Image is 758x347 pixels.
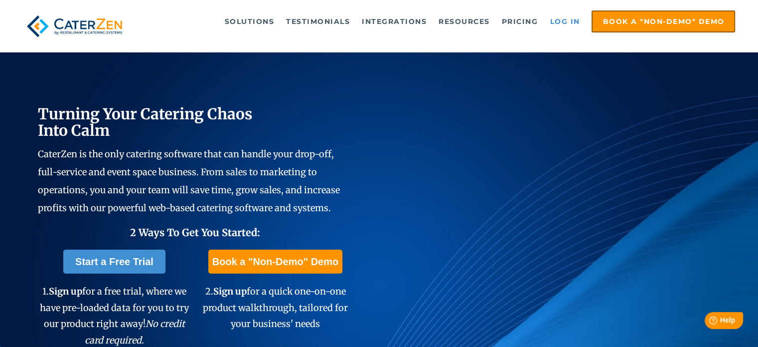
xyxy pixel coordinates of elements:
[85,318,185,346] em: No credit card required.
[63,250,165,274] a: Start a Free Trial
[669,308,747,336] iframe: Help widget launcher
[545,11,585,31] a: Log in
[145,10,735,32] div: Navigation Menu
[220,11,280,31] a: Solutions
[38,148,340,214] span: CaterZen is the only catering software that can handle your drop-off, full-service and event spac...
[434,11,495,31] a: Resources
[130,226,260,239] span: 2 Ways To Get You Started:
[49,286,82,297] span: Sign up
[203,286,348,330] span: 2. for a quick one-on-one product walkthrough, tailored for your business' needs
[497,11,543,31] a: Pricing
[213,286,246,297] span: Sign up
[23,10,127,42] img: caterzen
[40,286,188,346] span: 1. for a free trial, where we have pre-loaded data for you to try our product right away!
[357,11,432,31] a: Integrations
[281,11,355,31] a: Testimonials
[38,104,253,140] span: Turning Your Catering Chaos Into Calm
[208,250,342,274] a: Book a "Non-Demo" Demo
[592,10,735,32] a: Book a "Non-Demo" Demo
